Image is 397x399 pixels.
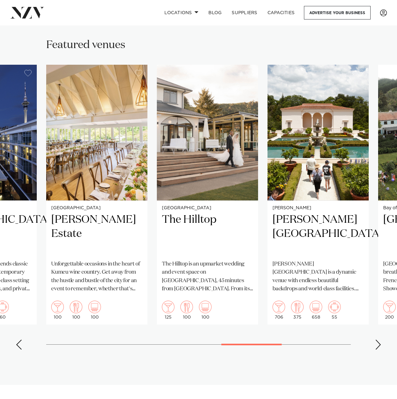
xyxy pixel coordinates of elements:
[273,260,364,293] p: [PERSON_NAME][GEOGRAPHIC_DATA] is a dynamic venue with endless beautiful backdrops and world-clas...
[199,301,212,313] img: theatre.png
[328,301,341,313] img: meeting.png
[162,301,174,313] img: cocktail.png
[383,301,396,313] img: cocktail.png
[310,301,322,313] img: theatre.png
[180,301,193,320] div: 100
[273,213,364,255] h2: [PERSON_NAME][GEOGRAPHIC_DATA]
[199,301,212,320] div: 100
[291,301,304,320] div: 375
[328,301,341,320] div: 55
[51,301,64,320] div: 100
[10,7,44,18] img: nzv-logo.png
[51,301,64,313] img: cocktail.png
[267,65,369,325] a: [PERSON_NAME] [PERSON_NAME][GEOGRAPHIC_DATA] [PERSON_NAME][GEOGRAPHIC_DATA] is a dynamic venue wi...
[157,65,258,325] swiper-slide: 10 / 14
[273,301,285,320] div: 706
[46,38,125,52] h2: Featured venues
[51,206,142,210] small: [GEOGRAPHIC_DATA]
[70,301,82,313] img: dining.png
[51,260,142,293] p: Unforgettable occasions in the heart of Kumeu wine country. Get away from the hustle and bustle o...
[273,206,364,210] small: [PERSON_NAME]
[88,301,101,320] div: 100
[304,6,371,19] a: Advertise your business
[180,301,193,313] img: dining.png
[70,301,82,320] div: 100
[310,301,322,320] div: 658
[88,301,101,313] img: theatre.png
[291,301,304,313] img: dining.png
[162,213,253,255] h2: The Hilltop
[273,301,285,313] img: cocktail.png
[267,65,369,325] swiper-slide: 11 / 14
[262,6,300,19] a: Capacities
[157,65,258,325] a: [GEOGRAPHIC_DATA] The Hilltop The Hilltop is an upmarket wedding and event space on [GEOGRAPHIC_D...
[159,6,203,19] a: Locations
[46,65,147,325] swiper-slide: 9 / 14
[162,301,174,320] div: 125
[162,260,253,293] p: The Hilltop is an upmarket wedding and event space on [GEOGRAPHIC_DATA], 45 minutes from [GEOGRAP...
[227,6,262,19] a: SUPPLIERS
[51,213,142,255] h2: [PERSON_NAME] Estate
[383,301,396,320] div: 200
[203,6,227,19] a: BLOG
[46,65,147,325] a: [GEOGRAPHIC_DATA] [PERSON_NAME] Estate Unforgettable occasions in the heart of Kumeu wine country...
[162,206,253,210] small: [GEOGRAPHIC_DATA]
